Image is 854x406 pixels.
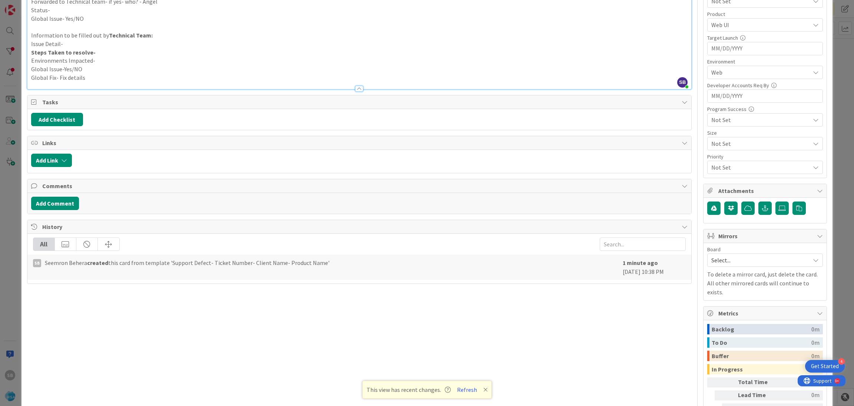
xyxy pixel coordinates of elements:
[109,32,153,39] strong: Technical Team:
[707,247,721,252] span: Board
[707,35,823,40] div: Target Launch
[31,197,79,210] button: Add Comment
[738,377,779,387] div: Total Time
[782,390,820,400] div: 0m
[31,49,96,56] strong: Steps Taken to resolve-
[31,56,688,65] p: Environments Impacted-
[711,255,806,265] span: Select...
[805,360,845,373] div: Open Get Started checklist, remaining modules: 4
[707,130,823,135] div: Size
[31,14,688,23] p: Global Issue- Yes/NO
[31,6,688,14] p: Status-
[711,68,810,77] span: Web
[31,113,83,126] button: Add Checklist
[707,83,823,88] div: Developer Accounts Req By
[31,154,72,167] button: Add Link
[454,385,480,394] button: Refresh
[782,377,820,387] div: 0m
[677,77,688,88] span: SB
[707,107,823,112] div: Program Success
[811,351,820,361] div: 0m
[712,351,811,361] div: Buffer
[31,73,688,82] p: Global Fix- Fix details
[707,270,823,297] p: To delete a mirror card, just delete the card. All other mirrored cards will continue to exists.
[42,138,678,147] span: Links
[42,98,678,107] span: Tasks
[711,90,819,102] input: MM/DD/YYYY
[711,115,810,124] span: Not Set
[711,42,819,55] input: MM/DD/YYYY
[31,40,688,48] p: Issue Detail-
[33,238,55,251] div: All
[600,238,686,251] input: Search...
[838,358,845,365] div: 4
[738,390,779,400] div: Lead Time
[712,364,811,374] div: In Progress
[42,222,678,231] span: History
[623,259,658,266] b: 1 minute ago
[33,259,41,267] div: SB
[37,3,41,9] div: 9+
[16,1,34,10] span: Support
[718,309,813,318] span: Metrics
[707,12,823,17] div: Product
[707,154,823,159] div: Priority
[707,59,823,64] div: Environment
[811,337,820,348] div: 0m
[367,385,451,394] span: This view has recent changes.
[712,324,811,334] div: Backlog
[811,363,839,370] div: Get Started
[31,65,688,73] p: Global Issue-Yes/NO
[31,31,688,40] p: Information to be filled out by
[718,232,813,240] span: Mirrors
[711,138,806,149] span: Not Set
[718,186,813,195] span: Attachments
[42,181,678,190] span: Comments
[711,162,806,173] span: Not Set
[87,259,108,266] b: created
[45,258,330,267] span: Seemron Behera this card from template 'Support Defect- Ticket Number- Client Name- Product Name'
[623,258,686,276] div: [DATE] 10:38 PM
[711,20,810,29] span: Web UI
[811,324,820,334] div: 0m
[712,337,811,348] div: To Do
